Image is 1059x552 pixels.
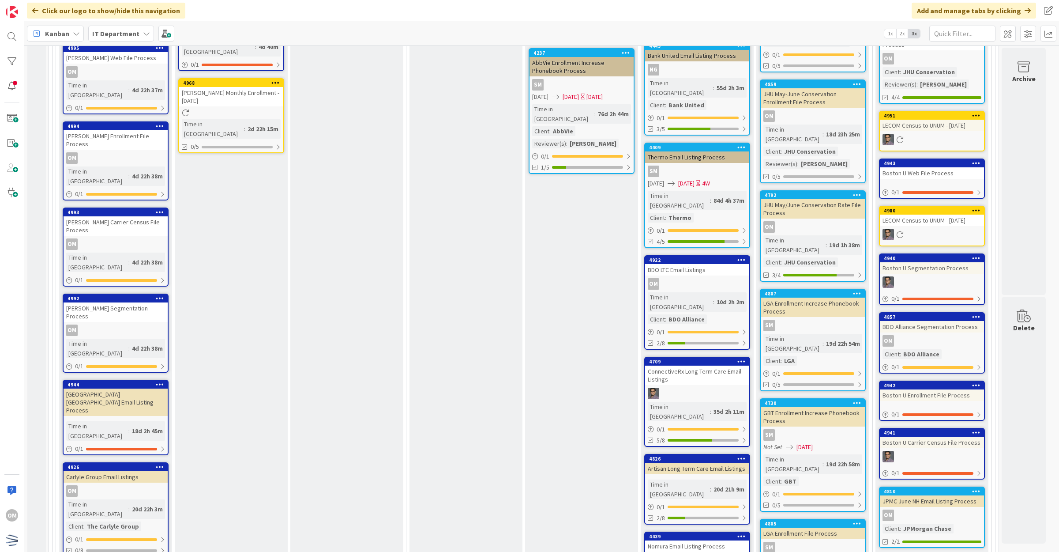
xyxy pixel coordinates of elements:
[822,129,824,139] span: :
[761,399,865,427] div: 4730GBT Enrollment Increase Phonebook Process
[880,207,984,215] div: 4980
[649,144,749,151] div: 4409
[63,380,169,455] a: 4944[GEOGRAPHIC_DATA] [GEOGRAPHIC_DATA] Email Listing ProcessTime in [GEOGRAPHIC_DATA]:18d 2h 45m0/1
[763,110,775,122] div: OM
[884,255,984,261] div: 4940
[781,147,782,156] span: :
[191,142,199,151] span: 0/5
[64,302,168,322] div: [PERSON_NAME] Segmentation Process
[824,459,862,469] div: 19d 22h 58m
[880,229,984,240] div: CS
[880,321,984,333] div: BDO Alliance Segmentation Process
[645,50,749,61] div: Bank United Email Listing Process
[645,166,749,177] div: SM
[191,60,199,69] span: 0 / 1
[916,79,918,89] span: :
[702,179,710,188] div: 4W
[529,57,634,76] div: AbbVie Enrollment Increase Phonebook Process
[645,151,749,163] div: Thermo Email Listing Process
[64,189,168,200] div: 0/1
[128,344,130,353] span: :
[763,147,781,156] div: Client
[880,382,984,401] div: 4942Boston U Enrollment File Process
[760,398,866,512] a: 4730GBT Enrollment Increase Phonebook ProcessSMNot Set[DATE]Time in [GEOGRAPHIC_DATA]:19d 22h 58m...
[66,66,78,78] div: OM
[901,67,957,77] div: JHU Conservation
[761,80,865,88] div: 4859
[64,208,168,236] div: 4993[PERSON_NAME] Carrier Census File Process
[882,67,900,77] div: Client
[884,208,984,214] div: 4980
[761,199,865,219] div: JHU May/June Conservation Rate File Process
[882,79,916,89] div: Reviewer(s)
[765,81,865,87] div: 4859
[63,208,169,287] a: 4993[PERSON_NAME] Carrier Census File ProcessOMTime in [GEOGRAPHIC_DATA]:4d 22h 38m0/1
[799,159,850,169] div: [PERSON_NAME]
[245,124,281,134] div: 2d 22h 15m
[880,120,984,131] div: LECOM Census to UNUM - [DATE]
[128,171,130,181] span: :
[644,255,750,350] a: 4922BDO LTC Email ListingsOMTime in [GEOGRAPHIC_DATA]:10d 2h 2mClient:BDO Alliance0/12/8
[761,320,865,331] div: SM
[880,451,984,462] div: CS
[179,87,283,106] div: [PERSON_NAME] Monthly Enrollment - [DATE]
[648,179,664,188] span: [DATE]
[130,171,165,181] div: 4d 22h 38m
[884,382,984,389] div: 4942
[678,179,695,188] span: [DATE]
[178,78,284,153] a: 4968[PERSON_NAME] Monthly Enrollment - [DATE]Time in [GEOGRAPHIC_DATA]:2d 22h 15m0/5
[68,45,168,51] div: 4995
[64,443,168,454] div: 0/1
[64,389,168,416] div: [GEOGRAPHIC_DATA] [GEOGRAPHIC_DATA] Email Listing Process
[880,313,984,333] div: 4857BDO Alliance Segmentation Process
[880,207,984,226] div: 4980LECOM Census to UNUM - [DATE]
[880,313,984,321] div: 4857
[64,208,168,216] div: 4993
[64,295,168,322] div: 4992[PERSON_NAME] Segmentation Process
[529,151,634,162] div: 0/1
[645,144,749,151] div: 4409
[882,53,894,64] div: OM
[760,190,866,282] a: 4792JHU May/June Conservation Rate File ProcessOMTime in [GEOGRAPHIC_DATA]:19d 1h 38mClient:JHU C...
[645,64,749,76] div: NG
[772,271,781,280] span: 3/4
[64,381,168,416] div: 4944[GEOGRAPHIC_DATA] [GEOGRAPHIC_DATA] Email Listing Process
[765,192,865,198] div: 4792
[64,275,168,286] div: 0/1
[64,325,168,336] div: OM
[763,125,822,144] div: Time in [GEOGRAPHIC_DATA]
[918,79,969,89] div: [PERSON_NAME]
[760,289,866,391] a: 4807LGA Enrollment Increase Phonebook ProcessSMTime in [GEOGRAPHIC_DATA]:19d 22h 54mClient:LGA0/10/5
[761,298,865,317] div: LGA Enrollment Increase Phonebook Process
[128,257,130,267] span: :
[594,109,596,119] span: :
[64,216,168,236] div: [PERSON_NAME] Carrier Census File Process
[529,79,634,91] div: SM
[648,191,710,210] div: Time in [GEOGRAPHIC_DATA]
[879,381,985,421] a: 4942Boston U Enrollment File Process0/1
[66,339,128,358] div: Time in [GEOGRAPHIC_DATA]
[66,152,78,164] div: OM
[900,67,901,77] span: :
[711,196,747,205] div: 84d 4h 37m
[763,334,822,353] div: Time in [GEOGRAPHIC_DATA]
[645,144,749,163] div: 4409Thermo Email Listing Process
[763,320,775,331] div: SM
[657,226,665,235] span: 0 / 1
[880,429,984,437] div: 4941
[644,454,750,525] a: 4826Artisan Long Term Care Email ListingsTime in [GEOGRAPHIC_DATA]:20d 21h 9m0/12/8
[64,66,168,78] div: OM
[880,437,984,448] div: Boston U Carrier Census File Process
[884,430,984,436] div: 4941
[880,112,984,131] div: 4951LECOM Census to UNUM - [DATE]
[75,103,83,113] span: 0 / 1
[182,119,244,139] div: Time in [GEOGRAPHIC_DATA]
[645,42,749,61] div: 4443Bank United Email Listing Process
[645,388,749,399] div: CS
[657,425,665,434] span: 0 / 1
[891,188,900,197] span: 0 / 1
[880,187,984,198] div: 0/1
[824,129,862,139] div: 18d 23h 25m
[882,335,894,347] div: OM
[255,42,256,52] span: :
